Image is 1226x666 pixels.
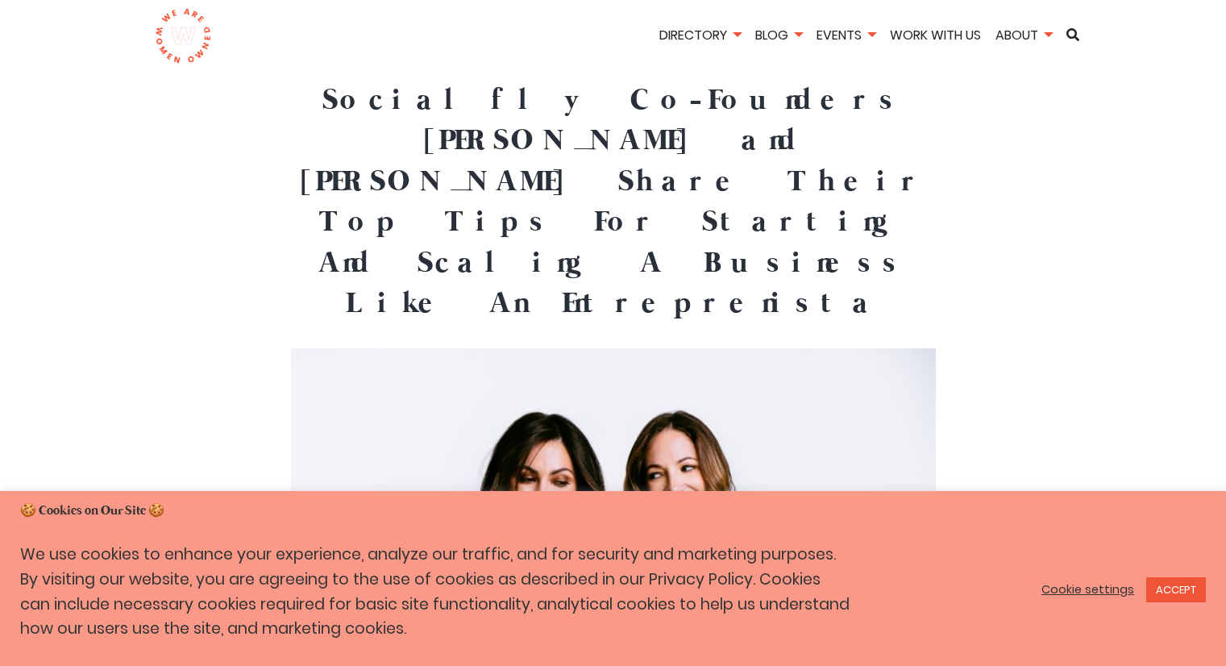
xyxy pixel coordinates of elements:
[291,81,936,324] h1: Socialfly Co-Founders [PERSON_NAME] and [PERSON_NAME] Share Their Top Tips For Starting And Scali...
[750,26,808,44] a: Blog
[811,25,881,48] li: Events
[1146,577,1206,602] a: ACCEPT
[654,26,746,44] a: Directory
[811,26,881,44] a: Events
[155,8,212,65] img: logo
[990,25,1058,48] li: About
[654,25,746,48] li: Directory
[1041,582,1134,597] a: Cookie settings
[20,502,1206,520] h5: 🍪 Cookies on Our Site 🍪
[750,25,808,48] li: Blog
[20,543,850,642] p: We use cookies to enhance your experience, analyze our traffic, and for security and marketing pu...
[1061,28,1085,41] a: Search
[990,26,1058,44] a: About
[884,26,987,44] a: Work With Us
